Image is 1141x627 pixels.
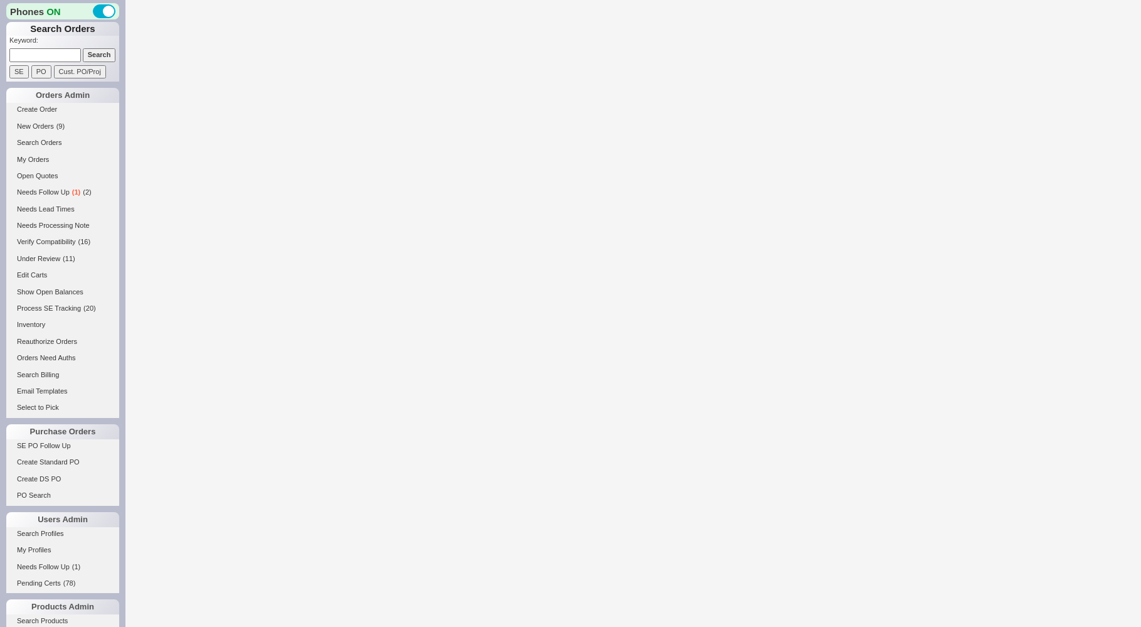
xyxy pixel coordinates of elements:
[6,186,119,199] a: Needs Follow Up(1)(2)
[6,169,119,183] a: Open Quotes
[6,235,119,249] a: Verify Compatibility(16)
[6,318,119,331] a: Inventory
[6,473,119,486] a: Create DS PO
[17,579,61,587] span: Pending Certs
[17,255,60,262] span: Under Review
[78,238,91,245] span: ( 16 )
[6,401,119,414] a: Select to Pick
[6,269,119,282] a: Edit Carts
[56,122,65,130] span: ( 9 )
[17,238,76,245] span: Verify Compatibility
[83,48,116,62] input: Search
[6,439,119,453] a: SE PO Follow Up
[6,385,119,398] a: Email Templates
[46,5,61,18] span: ON
[6,560,119,574] a: Needs Follow Up(1)
[6,88,119,103] div: Orders Admin
[9,36,119,48] p: Keyword:
[6,252,119,265] a: Under Review(11)
[17,563,70,571] span: Needs Follow Up
[17,188,70,196] span: Needs Follow Up
[6,103,119,116] a: Create Order
[6,335,119,348] a: Reauthorize Orders
[6,424,119,439] div: Purchase Orders
[63,255,75,262] span: ( 11 )
[72,188,80,196] span: ( 1 )
[6,512,119,527] div: Users Admin
[6,286,119,299] a: Show Open Balances
[6,22,119,36] h1: Search Orders
[17,122,54,130] span: New Orders
[6,219,119,232] a: Needs Processing Note
[6,599,119,614] div: Products Admin
[6,456,119,469] a: Create Standard PO
[6,544,119,557] a: My Profiles
[6,153,119,166] a: My Orders
[6,577,119,590] a: Pending Certs(78)
[6,489,119,502] a: PO Search
[6,351,119,365] a: Orders Need Auths
[17,222,90,229] span: Needs Processing Note
[6,368,119,382] a: Search Billing
[17,304,81,312] span: Process SE Tracking
[72,563,80,571] span: ( 1 )
[63,579,76,587] span: ( 78 )
[9,65,29,78] input: SE
[83,188,91,196] span: ( 2 )
[6,136,119,149] a: Search Orders
[31,65,51,78] input: PO
[54,65,106,78] input: Cust. PO/Proj
[6,3,119,19] div: Phones
[6,527,119,540] a: Search Profiles
[6,302,119,315] a: Process SE Tracking(20)
[83,304,96,312] span: ( 20 )
[6,203,119,216] a: Needs Lead Times
[6,120,119,133] a: New Orders(9)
